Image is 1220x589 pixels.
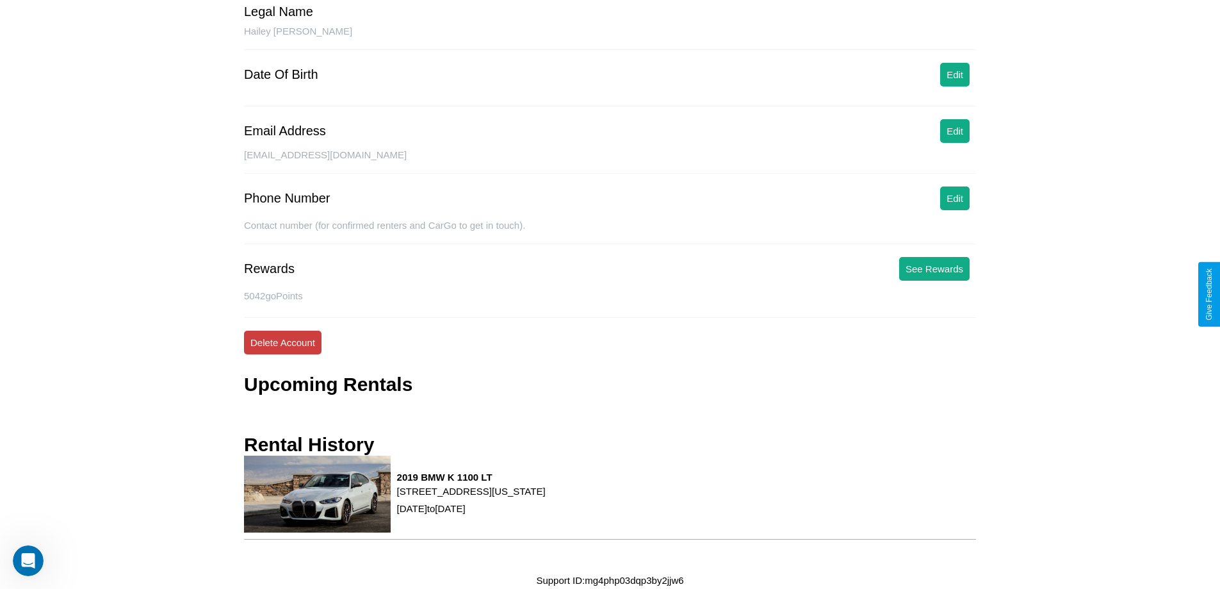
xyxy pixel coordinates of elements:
[397,472,546,483] h3: 2019 BMW K 1100 LT
[536,572,683,589] p: Support ID: mg4php03dqp3by2jjw6
[244,456,391,533] img: rental
[244,4,313,19] div: Legal Name
[244,261,295,276] div: Rewards
[899,257,970,281] button: See Rewards
[397,483,546,500] p: [STREET_ADDRESS][US_STATE]
[244,149,976,174] div: [EMAIL_ADDRESS][DOMAIN_NAME]
[244,434,374,456] h3: Rental History
[940,63,970,87] button: Edit
[940,119,970,143] button: Edit
[1205,269,1214,320] div: Give Feedback
[13,545,44,576] iframe: Intercom live chat
[244,374,412,395] h3: Upcoming Rentals
[244,287,976,304] p: 5042 goPoints
[244,124,326,138] div: Email Address
[940,187,970,210] button: Edit
[244,26,976,50] div: Hailey [PERSON_NAME]
[244,220,976,244] div: Contact number (for confirmed renters and CarGo to get in touch).
[397,500,546,517] p: [DATE] to [DATE]
[244,331,321,354] button: Delete Account
[244,67,318,82] div: Date Of Birth
[244,191,330,206] div: Phone Number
